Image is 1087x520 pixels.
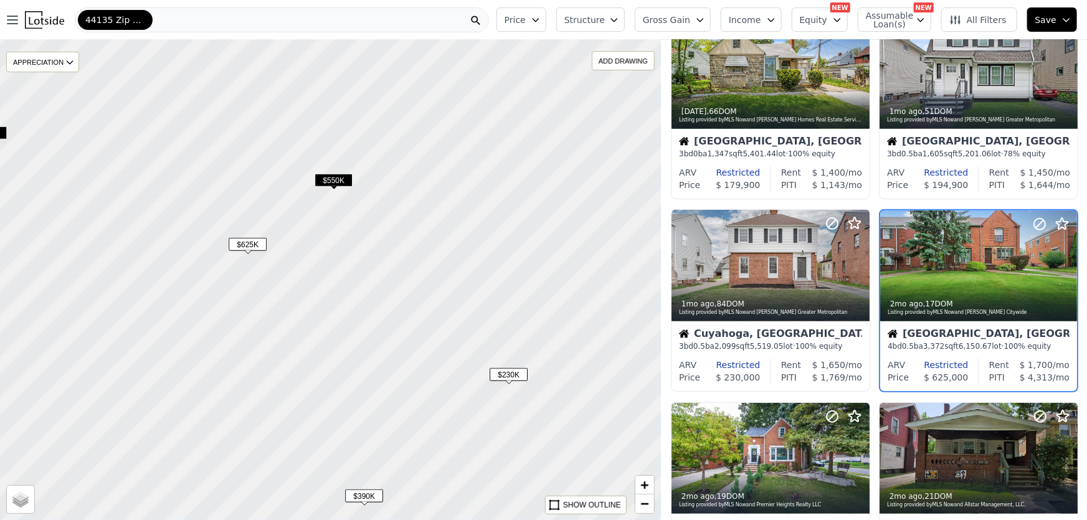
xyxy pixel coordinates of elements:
[890,300,923,308] time: 2025-06-13 05:06
[679,491,863,501] div: , 19 DOM
[801,359,862,371] div: /mo
[564,14,604,26] span: Structure
[1020,372,1053,382] span: $ 4,313
[1005,371,1070,384] div: /mo
[681,107,707,116] time: 2025-07-27 13:49
[888,329,1070,341] div: [GEOGRAPHIC_DATA], [GEOGRAPHIC_DATA]
[800,14,827,26] span: Equity
[679,166,696,179] div: ARV
[708,149,729,158] span: 1,347
[743,149,776,158] span: 5,401.44
[679,106,863,116] div: , 66 DOM
[750,342,783,351] span: 5,519.05
[681,300,714,308] time: 2025-07-10 20:04
[679,149,862,159] div: 3 bd 0 ba sqft lot · 100% equity
[641,477,649,493] span: +
[781,359,801,371] div: Rent
[887,166,904,179] div: ARV
[671,209,869,392] a: 1mo ago,84DOMListing provided byMLS Nowand [PERSON_NAME] Greater MetropolitanHouseCuyahoga, [GEOG...
[635,494,654,513] a: Zoom out
[1005,179,1070,191] div: /mo
[679,299,863,309] div: , 84 DOM
[888,309,1071,316] div: Listing provided by MLS Now and [PERSON_NAME] Citywide
[635,476,654,494] a: Zoom in
[345,489,383,503] span: $390K
[679,136,689,146] img: House
[7,486,34,513] a: Layers
[490,368,528,386] div: $230K
[679,359,696,371] div: ARV
[958,149,991,158] span: 5,201.06
[887,491,1071,501] div: , 21 DOM
[679,136,862,149] div: [GEOGRAPHIC_DATA], [GEOGRAPHIC_DATA]
[801,166,862,179] div: /mo
[914,2,934,12] div: NEW
[887,179,908,191] div: Price
[879,17,1077,199] a: 1mo ago,51DOMListing provided byMLS Nowand [PERSON_NAME] Greater MetropolitanHouse[GEOGRAPHIC_DAT...
[812,180,845,190] span: $ 1,143
[904,166,968,179] div: Restricted
[635,7,711,32] button: Gross Gain
[812,360,845,370] span: $ 1,650
[924,180,968,190] span: $ 194,900
[681,492,714,501] time: 2025-06-10 14:56
[887,136,1070,149] div: [GEOGRAPHIC_DATA], [GEOGRAPHIC_DATA]
[679,309,863,316] div: Listing provided by MLS Now and [PERSON_NAME] Greater Metropolitan
[890,107,923,116] time: 2025-07-11 19:00
[989,166,1009,179] div: Rent
[6,52,79,72] div: APPRECIATION
[1020,360,1053,370] span: $ 1,700
[671,17,869,199] a: [DATE],66DOMListing provided byMLS Nowand [PERSON_NAME] Homes Real Estate ServicesHouse[GEOGRAPHI...
[1020,168,1053,177] span: $ 1,450
[866,11,906,29] span: Assumable Loan(s)
[505,14,526,26] span: Price
[556,7,625,32] button: Structure
[792,7,848,32] button: Equity
[888,329,898,339] img: House
[85,14,145,26] span: 44135 Zip Code
[887,136,897,146] img: House
[592,52,654,70] div: ADD DRAWING
[888,359,905,371] div: ARV
[888,299,1071,309] div: , 17 DOM
[858,7,931,32] button: Assumable Loan(s)
[714,342,736,351] span: 2,099
[781,371,797,384] div: PITI
[959,342,992,351] span: 6,150.67
[679,501,863,509] div: Listing provided by MLS Now and Premier Heights Realty LLC
[1035,14,1056,26] span: Save
[696,166,760,179] div: Restricted
[490,368,528,381] span: $230K
[812,372,845,382] span: $ 1,769
[830,2,850,12] div: NEW
[887,149,1070,159] div: 3 bd 0.5 ba sqft lot · 78% equity
[679,179,700,191] div: Price
[679,116,863,124] div: Listing provided by MLS Now and [PERSON_NAME] Homes Real Estate Services
[229,238,267,251] span: $625K
[643,14,690,26] span: Gross Gain
[879,209,1077,392] a: 2mo ago,17DOMListing provided byMLS Nowand [PERSON_NAME] CitywideHouse[GEOGRAPHIC_DATA], [GEOGRAP...
[888,341,1070,351] div: 4 bd 0.5 ba sqft lot · 100% equity
[989,179,1005,191] div: PITI
[781,179,797,191] div: PITI
[563,499,621,511] div: SHOW OUTLINE
[315,174,353,187] span: $550K
[729,14,761,26] span: Income
[941,7,1017,32] button: All Filters
[887,106,1071,116] div: , 51 DOM
[797,179,862,191] div: /mo
[25,11,64,29] img: Lotside
[679,329,862,341] div: Cuyahoga, [GEOGRAPHIC_DATA]
[949,14,1007,26] span: All Filters
[1009,359,1070,371] div: /mo
[696,359,760,371] div: Restricted
[887,501,1071,509] div: Listing provided by MLS Now and Allstar Management, LLC.
[887,116,1071,124] div: Listing provided by MLS Now and [PERSON_NAME] Greater Metropolitan
[1027,7,1077,32] button: Save
[716,372,760,382] span: $ 230,000
[641,496,649,511] span: −
[679,371,700,384] div: Price
[345,489,383,508] div: $390K
[989,371,1005,384] div: PITI
[721,7,782,32] button: Income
